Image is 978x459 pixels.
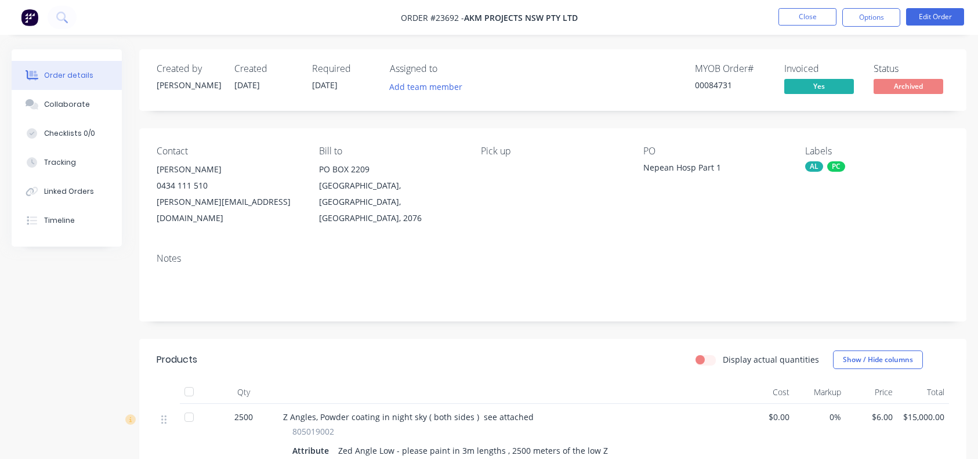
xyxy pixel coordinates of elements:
[846,381,897,404] div: Price
[874,79,943,93] span: Archived
[794,381,846,404] div: Markup
[44,215,75,226] div: Timeline
[874,63,949,74] div: Status
[805,161,823,172] div: AL
[902,411,944,423] span: $15,000.00
[12,61,122,90] button: Order details
[799,411,841,423] span: 0%
[12,177,122,206] button: Linked Orders
[157,161,300,226] div: [PERSON_NAME]0434 111 510[PERSON_NAME][EMAIL_ADDRESS][DOMAIN_NAME]
[742,381,794,404] div: Cost
[319,178,463,226] div: [GEOGRAPHIC_DATA], [GEOGRAPHIC_DATA], [GEOGRAPHIC_DATA], 2076
[784,63,860,74] div: Invoiced
[827,161,845,172] div: PC
[643,161,787,178] div: Nepean Hosp Part 1
[157,146,300,157] div: Contact
[319,161,463,178] div: PO BOX 2209
[481,146,625,157] div: Pick up
[157,253,949,264] div: Notes
[401,12,464,23] span: Order #23692 -
[833,350,923,369] button: Show / Hide columns
[906,8,964,26] button: Edit Order
[292,442,334,459] div: Attribute
[209,381,278,404] div: Qty
[842,8,900,27] button: Options
[157,79,220,91] div: [PERSON_NAME]
[897,381,949,404] div: Total
[44,128,95,139] div: Checklists 0/0
[234,63,298,74] div: Created
[44,99,90,110] div: Collaborate
[784,79,854,93] span: Yes
[157,194,300,226] div: [PERSON_NAME][EMAIL_ADDRESS][DOMAIN_NAME]
[334,442,613,459] div: Zed Angle Low - please paint in 3m lengths , 2500 meters of the low Z
[157,161,300,178] div: [PERSON_NAME]
[234,79,260,91] span: [DATE]
[778,8,836,26] button: Close
[157,63,220,74] div: Created by
[157,178,300,194] div: 0434 111 510
[747,411,789,423] span: $0.00
[283,411,534,422] span: Z Angles, Powder coating in night sky ( both sides ) see attached
[723,353,819,366] label: Display actual quantities
[464,12,578,23] span: AKM PROJECTS NSW PTY LTD
[850,411,893,423] span: $6.00
[695,79,770,91] div: 00084731
[805,146,949,157] div: Labels
[312,79,338,91] span: [DATE]
[12,148,122,177] button: Tracking
[695,63,770,74] div: MYOB Order #
[643,146,787,157] div: PO
[234,411,253,423] span: 2500
[21,9,38,26] img: Factory
[12,206,122,235] button: Timeline
[390,63,506,74] div: Assigned to
[292,425,334,438] span: 805019002
[319,161,463,226] div: PO BOX 2209[GEOGRAPHIC_DATA], [GEOGRAPHIC_DATA], [GEOGRAPHIC_DATA], 2076
[44,157,76,168] div: Tracking
[12,90,122,119] button: Collaborate
[44,70,93,81] div: Order details
[319,146,463,157] div: Bill to
[44,186,94,197] div: Linked Orders
[383,79,469,95] button: Add team member
[390,79,469,95] button: Add team member
[157,353,197,367] div: Products
[12,119,122,148] button: Checklists 0/0
[312,63,376,74] div: Required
